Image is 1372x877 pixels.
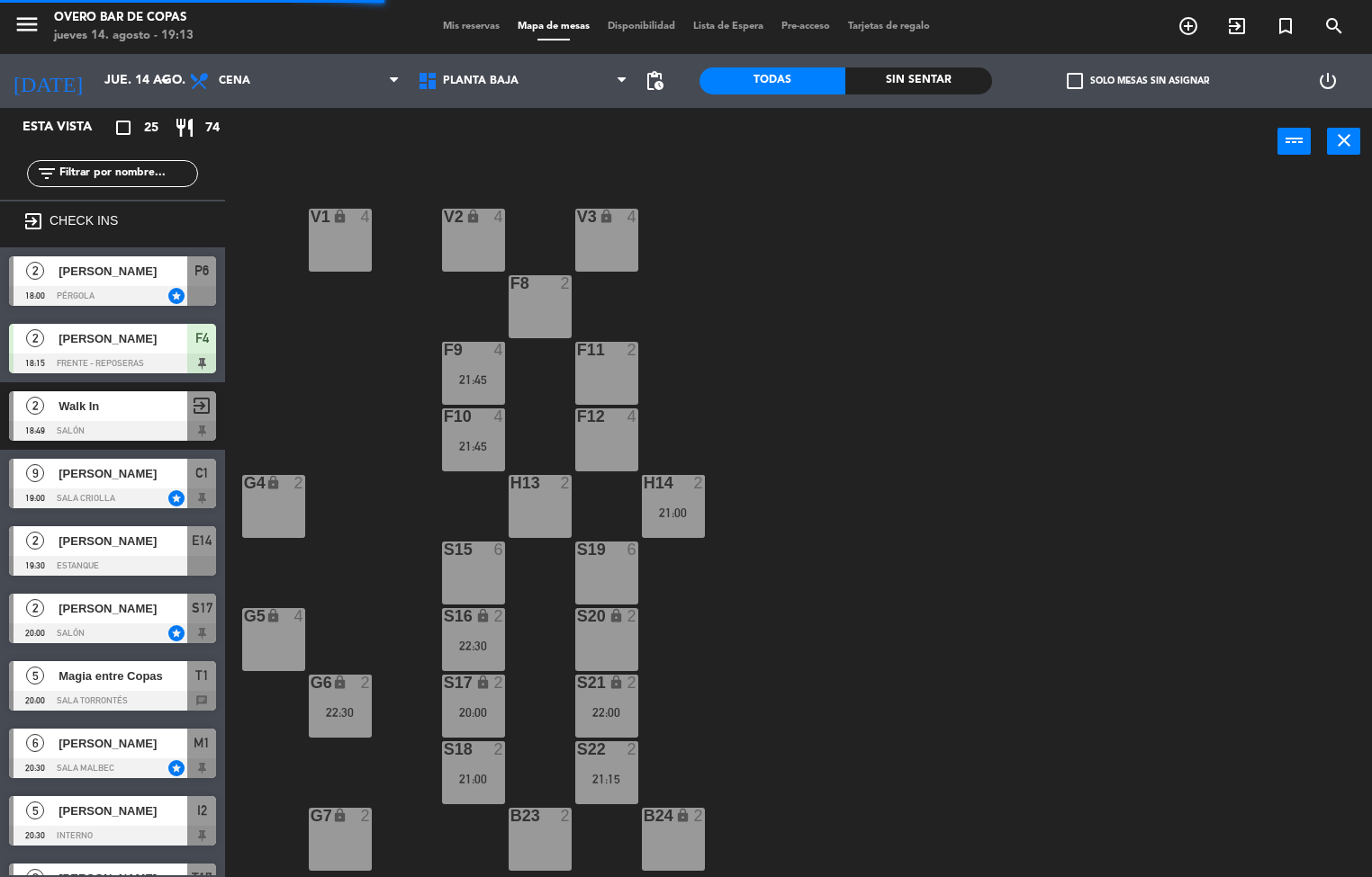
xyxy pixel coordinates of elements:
[644,70,665,92] span: pending_actions
[113,117,134,139] i: crop_square
[332,808,348,823] i: lock
[244,608,245,624] div: G5
[1275,15,1296,37] i: turned_in_not
[577,342,578,358] div: F11
[599,22,684,31] span: Disponibilidad
[442,440,505,452] div: 21:45
[194,260,209,282] span: P6
[54,27,194,45] div: jueves 14. agosto - 19:13
[59,734,187,753] span: [PERSON_NAME]
[1178,15,1199,37] i: add_circle_outline
[493,209,504,225] div: 4
[577,675,578,691] div: S21
[475,675,491,690] i: lock
[219,75,250,87] span: Cena
[577,741,578,757] div: S22
[609,608,624,623] i: lock
[293,608,304,624] div: 4
[644,475,645,491] div: H14
[700,67,845,94] div: Todas
[599,209,614,224] i: lock
[1277,128,1311,155] button: power_input
[194,732,210,754] span: M1
[627,342,637,358] div: 2
[442,773,505,785] div: 21:00
[360,808,371,824] div: 2
[839,22,939,31] span: Tarjetas de regalo
[59,464,187,483] span: [PERSON_NAME]
[192,597,212,619] span: S17
[311,675,311,691] div: G6
[26,801,44,819] span: 5
[493,608,504,624] div: 2
[54,9,194,27] div: Overo Bar de Copas
[627,209,637,225] div: 4
[154,70,176,92] i: arrow_drop_down
[26,734,44,752] span: 6
[1333,130,1355,151] i: close
[195,462,209,484] span: C1
[26,329,44,347] span: 2
[510,475,511,491] div: H13
[577,408,578,425] div: F12
[197,800,207,821] span: I2
[26,397,44,415] span: 2
[575,773,638,785] div: 21:15
[174,117,195,139] i: restaurant
[36,163,58,184] i: filter_list
[509,22,599,31] span: Mapa de mesas
[26,667,44,685] span: 5
[1284,130,1305,151] i: power_input
[443,75,519,87] span: Planta Baja
[9,117,130,139] div: Esta vista
[510,808,511,824] div: B23
[50,213,118,228] label: CHECK INS
[627,741,637,757] div: 2
[434,22,509,31] span: Mis reservas
[332,209,348,224] i: lock
[311,808,311,824] div: G7
[26,599,44,617] span: 2
[560,475,571,491] div: 2
[627,408,637,425] div: 4
[26,262,44,280] span: 2
[442,373,505,386] div: 21:45
[59,801,187,820] span: [PERSON_NAME]
[360,675,371,691] div: 2
[693,475,704,491] div: 2
[772,22,839,31] span: Pre-acceso
[575,706,638,719] div: 22:00
[195,327,209,349] span: F4
[293,475,304,491] div: 2
[191,395,212,416] span: exit_to_app
[475,608,491,623] i: lock
[195,665,209,686] span: T1
[493,675,504,691] div: 2
[577,608,578,624] div: S20
[644,808,645,824] div: B24
[59,329,187,348] span: [PERSON_NAME]
[577,541,578,558] div: S19
[1067,73,1209,89] label: Solo mesas sin asignar
[59,397,187,416] span: Walk In
[1317,70,1339,92] i: power_settings_new
[1327,128,1360,155] button: close
[332,675,348,690] i: lock
[493,741,504,757] div: 2
[693,808,704,824] div: 2
[510,275,511,291] div: F8
[26,464,44,482] span: 9
[493,342,504,358] div: 4
[642,506,705,519] div: 21:00
[1067,73,1083,89] span: check_box_outline_blank
[192,530,212,551] span: E14
[14,11,41,38] i: menu
[560,275,571,291] div: 2
[627,541,637,558] div: 6
[627,608,637,624] div: 2
[627,675,637,691] div: 2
